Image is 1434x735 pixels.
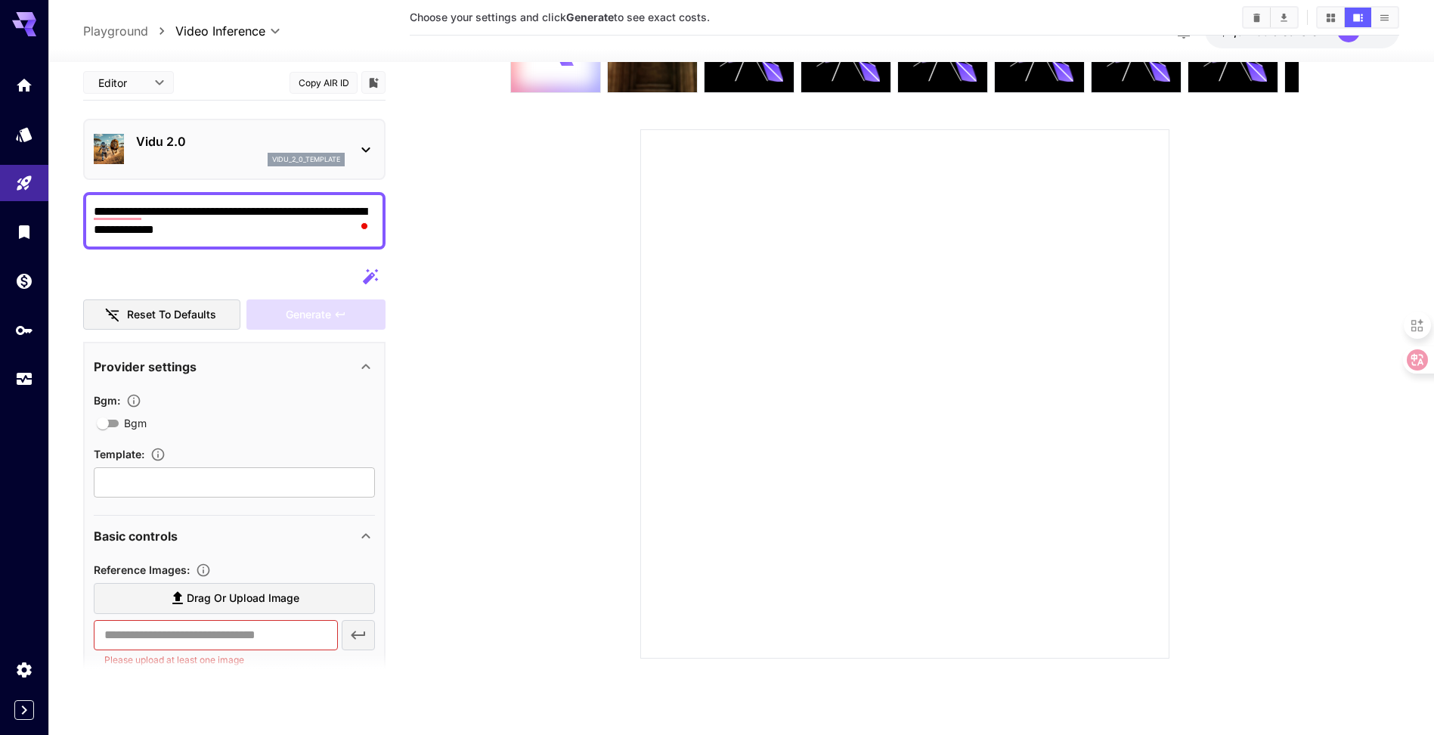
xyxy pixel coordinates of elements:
[290,71,358,93] button: Copy AIR ID
[15,370,33,389] div: Usage
[94,448,144,461] span: Template :
[1318,8,1344,27] button: Show media in grid view
[83,299,240,330] button: Reset to defaults
[272,154,340,165] p: vidu_2_0_template
[136,132,345,150] p: Vidu 2.0
[144,447,172,462] button: Available templates: exotic_princess, beast_companion, hugging, bodyshake, ghibli, shake_it_dance...
[1272,25,1325,38] span: credits left
[14,700,34,720] button: Expand sidebar
[94,203,375,239] textarea: To enrich screen reader interactions, please activate Accessibility in Grammarly extension settings
[1242,6,1299,29] div: Clear AllDownload All
[83,22,175,40] nav: breadcrumb
[15,76,33,95] div: Home
[94,518,375,554] div: Basic controls
[98,75,145,91] span: Editor
[94,527,178,545] p: Basic controls
[410,11,710,23] span: Choose your settings and click to see exact costs.
[15,321,33,340] div: API Keys
[83,22,148,40] a: Playground
[94,348,375,384] div: Provider settings
[1271,8,1297,27] button: Download All
[15,222,33,241] div: Library
[246,299,386,330] div: Please upload at least one reference image
[190,563,217,578] button: Upload a reference image to guide the result. Supported formats: MP4, WEBM and MOV.
[1345,8,1371,27] button: Show media in video view
[1371,8,1398,27] button: Show media in list view
[566,11,614,23] b: Generate
[94,126,375,172] div: Vidu 2.0vidu_2_0_template
[94,357,197,375] p: Provider settings
[124,415,147,431] span: Bgm
[94,393,120,406] span: Bgm :
[187,589,299,608] span: Drag or upload image
[15,271,33,290] div: Wallet
[15,660,33,679] div: Settings
[1316,6,1399,29] div: Show media in grid viewShow media in video viewShow media in list view
[1220,25,1272,38] span: $2,517.05
[367,73,380,91] button: Add to library
[175,22,265,40] span: Video Inference
[94,563,190,576] span: Reference Images :
[1244,8,1270,27] button: Clear All
[15,174,33,193] div: Playground
[15,125,33,144] div: Models
[94,583,375,614] label: Drag or upload image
